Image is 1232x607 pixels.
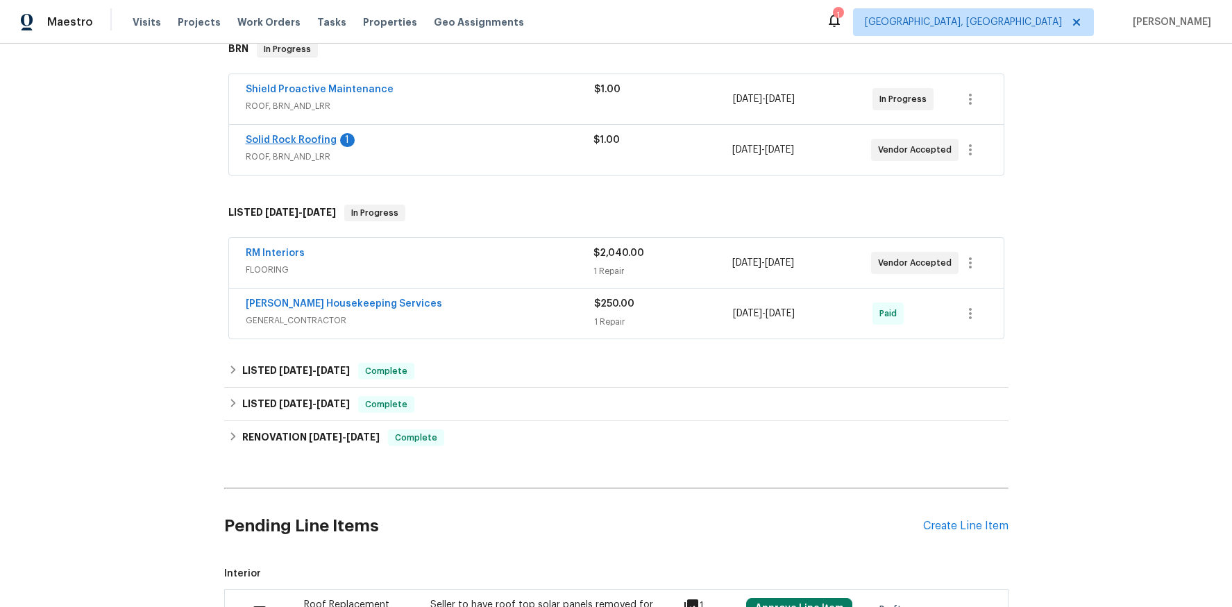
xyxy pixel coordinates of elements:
span: Interior [224,567,1009,581]
span: [PERSON_NAME] [1127,15,1211,29]
span: [DATE] [265,207,298,217]
span: - [732,256,794,270]
span: [DATE] [309,432,342,442]
span: - [279,366,350,375]
span: ROOF, BRN_AND_LRR [246,150,593,164]
span: GENERAL_CONTRACTOR [246,314,594,327]
h6: RENOVATION [242,429,380,446]
span: [DATE] [766,309,795,318]
span: [DATE] [346,432,380,442]
span: $1.00 [594,85,621,94]
div: RENOVATION [DATE]-[DATE]Complete [224,421,1009,454]
span: Properties [363,15,417,29]
span: Work Orders [237,15,301,29]
span: Paid [879,307,902,320]
span: [DATE] [732,258,761,268]
span: [DATE] [317,399,350,409]
span: $1.00 [593,135,620,145]
div: LISTED [DATE]-[DATE]In Progress [224,191,1009,235]
span: In Progress [258,42,317,56]
span: Visits [133,15,161,29]
span: [DATE] [279,366,312,375]
span: [DATE] [279,399,312,409]
span: Complete [360,364,413,378]
span: [DATE] [732,145,761,155]
span: Geo Assignments [434,15,524,29]
span: [DATE] [765,145,794,155]
span: Maestro [47,15,93,29]
span: $250.00 [594,299,634,309]
div: 1 Repair [593,264,732,278]
span: ROOF, BRN_AND_LRR [246,99,594,113]
a: Shield Proactive Maintenance [246,85,394,94]
span: - [732,143,794,157]
div: 1 Repair [594,315,734,329]
h6: LISTED [242,363,350,379]
span: [DATE] [303,207,336,217]
span: Tasks [317,17,346,27]
h6: BRN [228,41,248,58]
h6: LISTED [228,205,336,221]
span: - [309,432,380,442]
span: [DATE] [765,258,794,268]
span: [DATE] [766,94,795,104]
span: Complete [389,431,443,445]
span: [GEOGRAPHIC_DATA], [GEOGRAPHIC_DATA] [865,15,1062,29]
span: FLOORING [246,263,593,277]
span: [DATE] [733,94,762,104]
span: In Progress [879,92,932,106]
a: RM Interiors [246,248,305,258]
div: LISTED [DATE]-[DATE]Complete [224,354,1009,388]
span: Vendor Accepted [878,256,957,270]
div: 1 [340,133,355,147]
span: - [733,307,795,320]
a: [PERSON_NAME] Housekeeping Services [246,299,442,309]
span: - [279,399,350,409]
span: [DATE] [733,309,762,318]
span: $2,040.00 [593,248,644,258]
h6: LISTED [242,396,350,413]
span: - [265,207,336,217]
div: 1 [833,8,843,22]
a: Solid Rock Roofing [246,135,337,145]
span: Complete [360,397,413,411]
span: - [733,92,795,106]
h2: Pending Line Items [224,494,923,558]
div: BRN In Progress [224,27,1009,71]
span: In Progress [346,206,404,220]
div: Create Line Item [923,520,1009,533]
span: [DATE] [317,366,350,375]
span: Projects [178,15,221,29]
div: LISTED [DATE]-[DATE]Complete [224,388,1009,421]
span: Vendor Accepted [878,143,957,157]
